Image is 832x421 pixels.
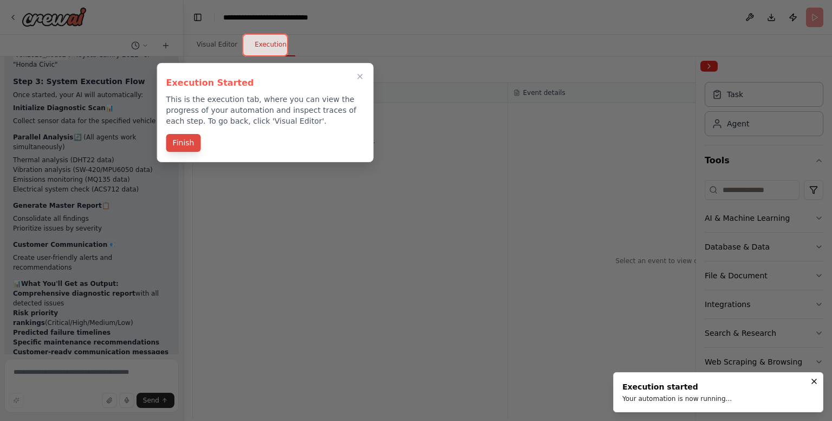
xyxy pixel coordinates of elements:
button: Finish [166,134,201,152]
div: Execution started [622,381,732,392]
p: This is the execution tab, where you can view the progress of your automation and inspect traces ... [166,94,365,126]
button: Hide left sidebar [190,10,205,25]
button: Close walkthrough [354,70,367,83]
div: Your automation is now running... [622,394,732,403]
h3: Execution Started [166,76,365,90]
